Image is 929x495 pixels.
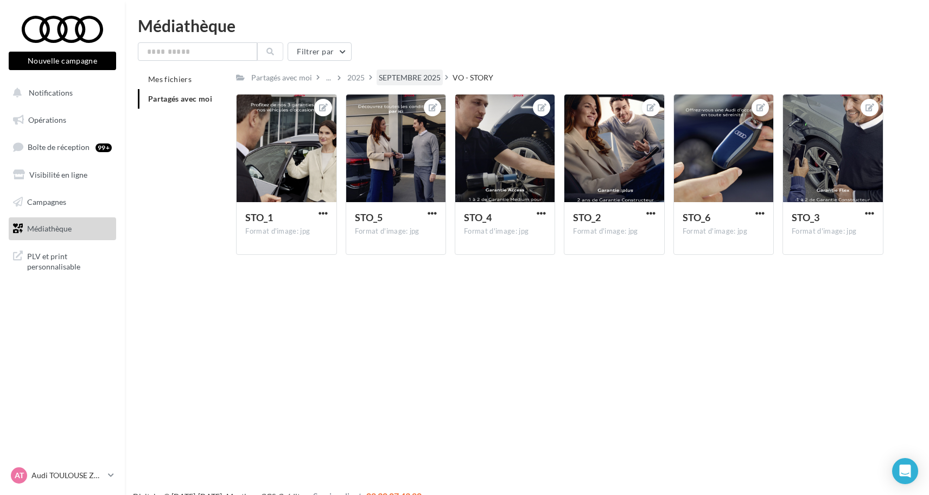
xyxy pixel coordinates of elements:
[355,227,437,236] div: Format d'image: jpg
[31,470,104,481] p: Audi TOULOUSE ZAC
[29,88,73,97] span: Notifications
[27,224,72,233] span: Médiathèque
[792,211,819,223] span: STO_3
[573,227,655,236] div: Format d'image: jpg
[245,211,273,223] span: STO_1
[148,74,192,84] span: Mes fichiers
[464,211,492,223] span: STO_4
[28,142,90,152] span: Boîte de réception
[453,72,493,83] div: VO - STORY
[324,70,333,85] div: ...
[148,94,212,103] span: Partagés avec moi
[245,227,327,236] div: Format d'image: jpg
[7,135,118,159] a: Boîte de réception99+
[27,249,112,272] span: PLV et print personnalisable
[792,227,874,236] div: Format d'image: jpg
[379,72,441,83] div: SEPTEMBRE 2025
[7,245,118,277] a: PLV et print personnalisable
[138,17,916,34] div: Médiathèque
[7,191,118,214] a: Campagnes
[96,143,112,152] div: 99+
[9,465,116,486] a: AT Audi TOULOUSE ZAC
[28,115,66,124] span: Opérations
[347,72,365,83] div: 2025
[683,211,710,223] span: STO_6
[892,458,918,484] div: Open Intercom Messenger
[573,211,601,223] span: STO_2
[7,82,114,104] button: Notifications
[7,217,118,240] a: Médiathèque
[27,197,66,206] span: Campagnes
[464,227,546,236] div: Format d'image: jpg
[9,52,116,70] button: Nouvelle campagne
[683,227,765,236] div: Format d'image: jpg
[15,470,24,481] span: AT
[7,164,118,186] a: Visibilité en ligne
[355,211,383,223] span: STO_5
[251,72,312,83] div: Partagés avec moi
[7,109,118,131] a: Opérations
[29,170,87,179] span: Visibilité en ligne
[288,42,352,61] button: Filtrer par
